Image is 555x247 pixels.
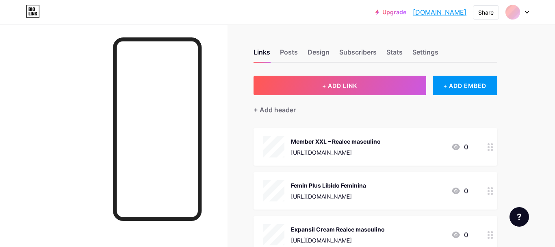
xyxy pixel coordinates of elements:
[478,8,494,17] div: Share
[254,105,296,115] div: + Add header
[322,82,357,89] span: + ADD LINK
[254,47,270,62] div: Links
[291,137,381,146] div: Member XXL – Realce masculino
[386,47,403,62] div: Stats
[451,186,468,196] div: 0
[308,47,330,62] div: Design
[451,142,468,152] div: 0
[433,76,497,95] div: + ADD EMBED
[451,230,468,240] div: 0
[291,192,366,201] div: [URL][DOMAIN_NAME]
[280,47,298,62] div: Posts
[291,148,381,157] div: [URL][DOMAIN_NAME]
[291,236,385,245] div: [URL][DOMAIN_NAME]
[291,181,366,190] div: Femin Plus Libido Feminina
[413,7,466,17] a: [DOMAIN_NAME]
[254,76,426,95] button: + ADD LINK
[339,47,377,62] div: Subscribers
[375,9,406,15] a: Upgrade
[412,47,438,62] div: Settings
[291,225,385,234] div: Expansil Cream Realce masculino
